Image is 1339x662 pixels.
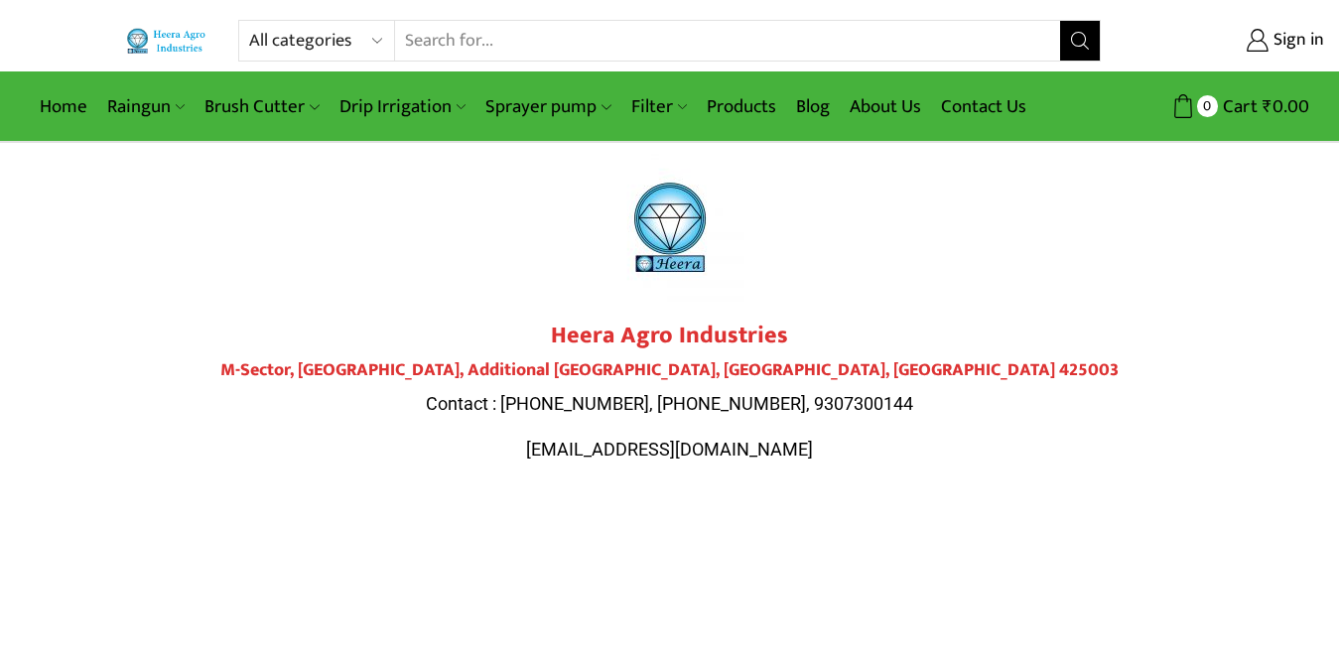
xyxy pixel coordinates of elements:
[426,393,913,414] span: Contact : [PHONE_NUMBER], [PHONE_NUMBER], 9307300144
[621,83,697,130] a: Filter
[30,83,97,130] a: Home
[330,83,475,130] a: Drip Irrigation
[931,83,1036,130] a: Contact Us
[697,83,786,130] a: Products
[526,439,813,460] span: [EMAIL_ADDRESS][DOMAIN_NAME]
[114,360,1226,382] h4: M-Sector, [GEOGRAPHIC_DATA], Additional [GEOGRAPHIC_DATA], [GEOGRAPHIC_DATA], [GEOGRAPHIC_DATA] 4...
[1121,88,1309,125] a: 0 Cart ₹0.00
[395,21,1060,61] input: Search for...
[1197,95,1218,116] span: 0
[840,83,931,130] a: About Us
[1060,21,1100,61] button: Search button
[97,83,195,130] a: Raingun
[1269,28,1324,54] span: Sign in
[195,83,329,130] a: Brush Cutter
[1263,91,1272,122] span: ₹
[786,83,840,130] a: Blog
[1218,93,1258,120] span: Cart
[551,316,788,355] strong: Heera Agro Industries
[1131,23,1324,59] a: Sign in
[596,153,744,302] img: heera-logo-1000
[1263,91,1309,122] bdi: 0.00
[475,83,620,130] a: Sprayer pump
